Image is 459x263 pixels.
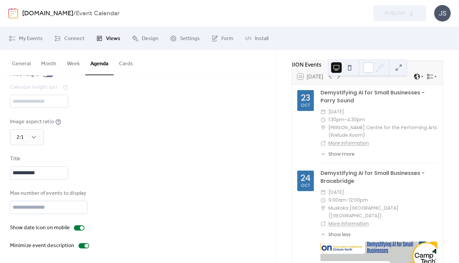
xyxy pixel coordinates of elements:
span: - [344,116,347,124]
div: Oct [301,184,310,188]
span: 12:00pm [349,196,368,204]
span: 2:1 [17,132,24,142]
div: 23 [301,94,311,102]
span: [DATE] [328,108,344,116]
button: Month [36,50,62,75]
div: Oct [301,103,310,108]
span: [PERSON_NAME] Centre for the Performing Arts (Prelude Room) [328,124,437,140]
div: Fixed height [10,71,39,79]
a: Install [240,29,273,47]
div: Image aspect ratio [10,118,54,126]
div: ​ [320,139,326,147]
button: Week [62,50,85,75]
span: Show more [328,151,355,158]
button: General [7,50,36,75]
a: Design [127,29,163,47]
span: - [346,196,349,204]
span: Views [106,35,120,43]
a: More Information [328,220,369,227]
b: / [73,7,76,20]
button: ​Show more [320,151,355,158]
span: Muskoka [GEOGRAPHIC_DATA] ([GEOGRAPHIC_DATA]) [328,204,437,220]
span: [DATE] [328,188,344,196]
div: ​ [320,188,326,196]
span: Form [221,35,233,43]
b: Event Calendar [76,7,120,20]
span: Design [142,35,158,43]
a: My Events [4,29,48,47]
div: ​ [320,124,326,132]
span: Settings [180,35,200,43]
span: Connect [64,35,85,43]
a: Demystifying AI for Small Businesses - Bracebridge [320,169,425,185]
div: 24 [301,174,311,182]
div: ​ [320,151,326,158]
a: Form [206,29,238,47]
a: More Information [328,140,369,146]
div: Title [10,155,67,163]
span: 9:00am [328,196,346,204]
div: IION Events [292,61,443,69]
button: Cards [114,50,138,75]
img: logo [8,8,18,19]
span: Install [255,35,268,43]
div: ​ [320,108,326,116]
a: Connect [49,29,89,47]
a: Views [91,29,125,47]
div: JS [434,5,451,22]
div: Minimize event description [10,242,75,250]
div: ​ [320,116,326,124]
div: ​ [320,204,326,212]
span: 4:30pm [347,116,365,124]
div: ​ [320,220,326,228]
a: Demystifying AI for Small Businesses - Parry Sound [320,89,425,104]
span: 1:30pm [328,116,344,124]
div: Max number of events to display [10,189,86,197]
span: My Events [19,35,43,43]
a: [DOMAIN_NAME] [22,7,73,20]
div: ​ [320,231,326,238]
button: Agenda [85,50,114,75]
button: ​Show less [320,231,351,238]
a: Settings [165,29,205,47]
span: Show less [328,231,351,238]
div: Show date icon on mobile [10,224,70,232]
div: ​ [320,196,326,204]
